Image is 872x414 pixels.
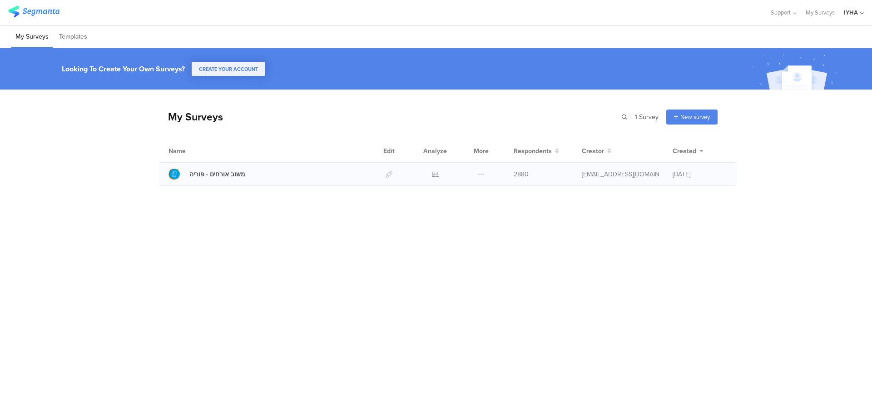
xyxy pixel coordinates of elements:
[514,170,529,179] span: 2880
[55,26,91,48] li: Templates
[159,109,223,125] div: My Surveys
[582,170,659,179] div: ofir@iyha.org.il
[199,65,258,73] span: CREATE YOUR ACCOUNT
[11,26,53,48] li: My Surveys
[673,170,727,179] div: [DATE]
[168,168,245,180] a: משוב אורחים - פוריה
[629,112,633,122] span: |
[514,146,552,156] span: Respondents
[514,146,559,156] button: Respondents
[582,146,611,156] button: Creator
[749,51,842,92] img: create_account_image.svg
[379,140,399,162] div: Edit
[168,146,223,156] div: Name
[471,140,491,162] div: More
[62,64,185,74] div: Looking To Create Your Own Surveys?
[673,146,696,156] span: Created
[192,62,265,76] button: CREATE YOUR ACCOUNT
[635,112,659,122] span: 1 Survey
[189,170,245,179] div: משוב אורחים - פוריה
[844,8,858,17] div: IYHA
[421,140,449,162] div: Analyze
[680,113,710,121] span: New survey
[8,6,59,17] img: segmanta logo
[582,146,604,156] span: Creator
[673,146,704,156] button: Created
[771,8,791,17] span: Support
